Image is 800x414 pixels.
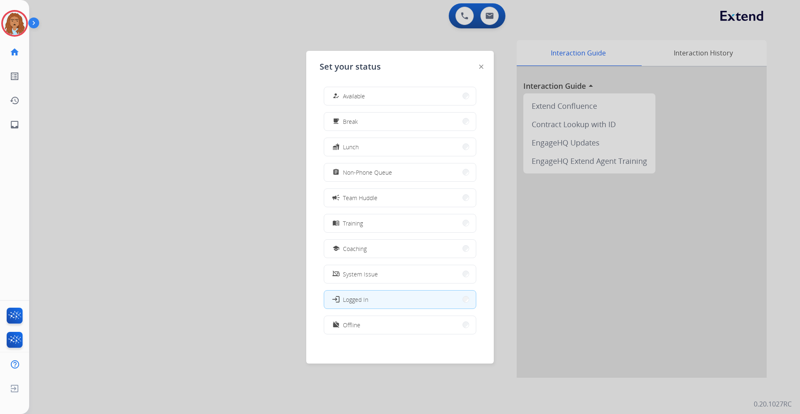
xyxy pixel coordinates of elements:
[343,270,378,279] span: System Issue
[324,291,476,309] button: Logged In
[320,61,381,73] span: Set your status
[10,71,20,81] mat-icon: list_alt
[332,193,340,202] mat-icon: campaign
[324,265,476,283] button: System Issue
[343,117,358,126] span: Break
[343,244,367,253] span: Coaching
[343,219,363,228] span: Training
[343,321,360,329] span: Offline
[332,118,340,125] mat-icon: free_breakfast
[332,321,340,329] mat-icon: work_off
[343,92,365,100] span: Available
[343,143,359,151] span: Lunch
[324,240,476,258] button: Coaching
[343,168,392,177] span: Non-Phone Queue
[332,271,340,278] mat-icon: phonelink_off
[479,65,483,69] img: close-button
[324,189,476,207] button: Team Huddle
[324,113,476,130] button: Break
[754,399,792,409] p: 0.20.1027RC
[332,295,340,304] mat-icon: login
[332,220,340,227] mat-icon: menu_book
[324,214,476,232] button: Training
[324,138,476,156] button: Lunch
[343,295,368,304] span: Logged In
[10,120,20,130] mat-icon: inbox
[332,169,340,176] mat-icon: assignment
[332,245,340,252] mat-icon: school
[10,47,20,57] mat-icon: home
[10,95,20,105] mat-icon: history
[332,93,340,100] mat-icon: how_to_reg
[343,193,377,202] span: Team Huddle
[324,163,476,181] button: Non-Phone Queue
[3,12,26,35] img: avatar
[324,87,476,105] button: Available
[324,316,476,334] button: Offline
[332,143,340,151] mat-icon: fastfood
